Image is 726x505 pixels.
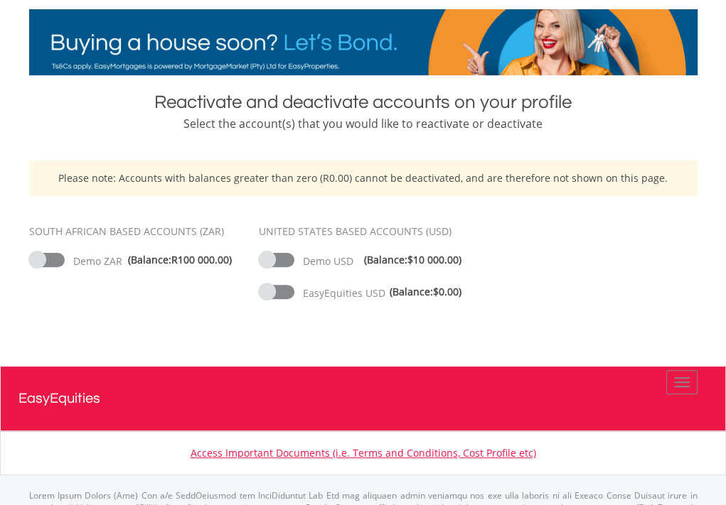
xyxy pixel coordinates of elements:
span: (Balance: ) [390,285,461,299]
div: SOUTH AFRICAN BASED ACCOUNTS (ZAR) [29,224,237,239]
span: EasyEquities USD [303,286,385,300]
div: UNITED STATES BASED ACCOUNTS (USD) [259,224,467,239]
span: $0.00 [433,285,459,298]
div: Please note: Accounts with balances greater than zero (R0.00) cannot be deactivated, and are ther... [29,161,698,196]
a: EasyEquities [18,366,708,430]
div: Select the account(s) that you would like to reactivate or deactivate [29,115,698,132]
span: R100 000.00 [171,253,229,266]
span: (Balance: ) [364,253,461,267]
span: Demo USD [303,254,353,268]
span: Demo ZAR [73,254,122,268]
span: (Balance: ) [128,253,232,267]
div: Reactivate and deactivate accounts on your profile [29,89,698,115]
a: Access Important Documents (i.e. Terms and Conditions, Cost Profile etc) [191,446,536,460]
span: $10 000.00 [407,253,459,266]
img: EasyMortage Promotion Banner [29,9,698,75]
